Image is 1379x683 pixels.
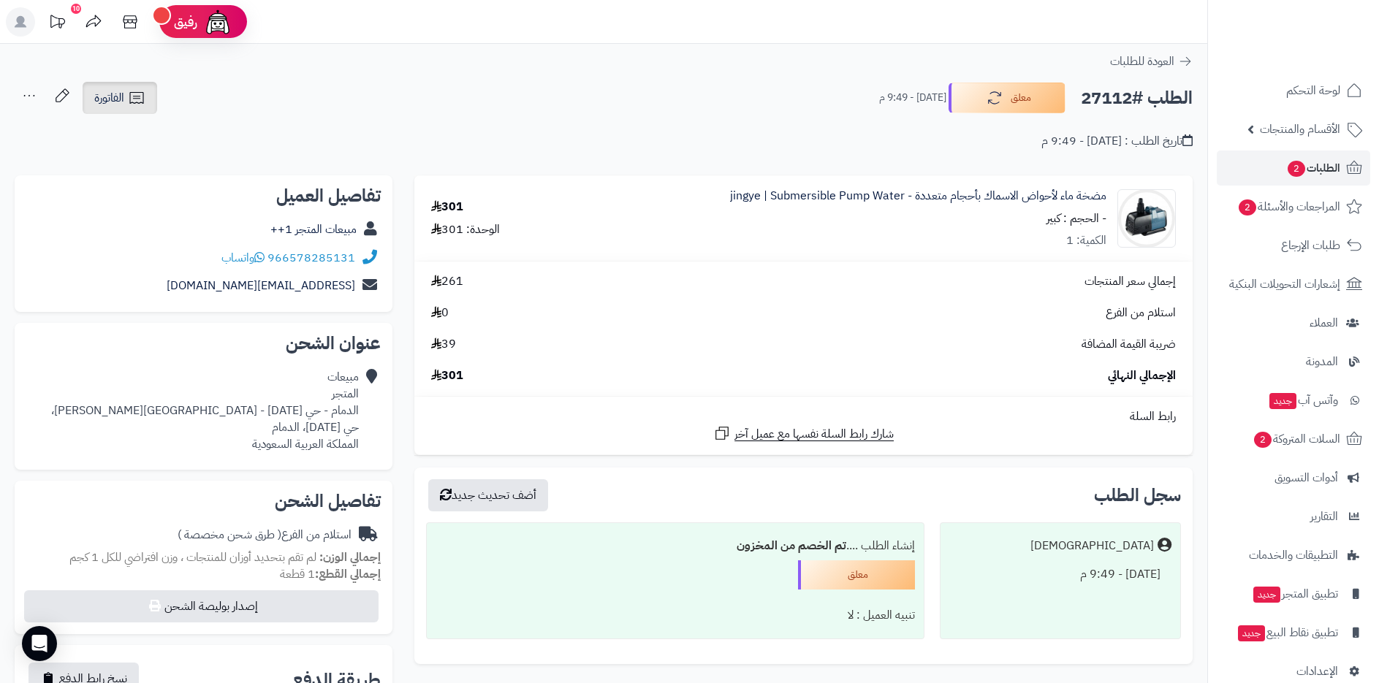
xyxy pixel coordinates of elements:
[436,601,915,630] div: تنبيه العميل : لا
[1108,367,1176,384] span: الإجمالي النهائي
[428,479,548,511] button: أضف تحديث جديد
[203,7,232,37] img: ai-face.png
[315,565,381,583] strong: إجمالي القطع:
[26,335,381,352] h2: عنوان الشحن
[1217,421,1370,457] a: السلات المتروكة2
[71,4,81,14] div: 10
[1217,538,1370,573] a: التطبيقات والخدمات
[1217,150,1370,186] a: الطلبات2
[1286,158,1340,178] span: الطلبات
[1252,584,1338,604] span: تطبيق المتجر
[1253,587,1280,603] span: جديد
[178,527,352,543] div: استلام من الفرع
[1217,267,1370,302] a: إشعارات التحويلات البنكية
[1217,344,1370,379] a: المدونة
[1110,53,1193,70] a: العودة للطلبات
[1217,73,1370,108] a: لوحة التحكم
[22,626,57,661] div: Open Intercom Messenger
[1237,196,1340,217] span: المراجعات والأسئلة
[1260,119,1340,140] span: الأقسام والمنتجات
[280,565,381,583] small: 1 قطعة
[949,560,1171,589] div: [DATE] - 9:49 م
[1268,390,1338,411] span: وآتس آب
[1217,499,1370,534] a: التقارير
[798,560,915,589] div: معلق
[1081,83,1193,113] h2: الطلب #27112
[167,277,355,294] a: [EMAIL_ADDRESS][DOMAIN_NAME]
[221,249,265,267] a: واتساب
[1310,313,1338,333] span: العملاء
[1310,506,1338,527] span: التقارير
[1274,468,1338,488] span: أدوات التسويق
[1110,53,1174,70] span: العودة للطلبات
[319,549,381,566] strong: إجمالي الوزن:
[1217,460,1370,495] a: أدوات التسويق
[1254,432,1272,448] span: 2
[94,89,124,107] span: الفاتورة
[39,7,75,40] a: تحديثات المنصة
[51,369,359,452] div: مبيعات المتجر الدمام - حي [DATE] - [GEOGRAPHIC_DATA][PERSON_NAME]، حي [DATE]، الدمام المملكة العر...
[431,367,463,384] span: 301
[270,221,357,238] a: مبيعات المتجر 1++
[1288,161,1305,177] span: 2
[1217,383,1370,418] a: وآتس آبجديد
[1217,189,1370,224] a: المراجعات والأسئلة2
[1118,189,1175,248] img: 1749898750-mowoled_1700089257_bsss1203558_progresssivefwxwrwrvrv-90x90.jpg
[420,408,1187,425] div: رابط السلة
[431,199,463,215] div: 301
[1239,199,1256,215] span: 2
[1238,625,1265,641] span: جديد
[1286,80,1340,101] span: لوحة التحكم
[879,91,946,105] small: [DATE] - 9:49 م
[431,221,500,238] div: الوحدة: 301
[1217,576,1370,611] a: تطبيق المتجرجديد
[1269,393,1296,409] span: جديد
[734,426,894,443] span: شارك رابط السلة نفسها مع عميل آخر
[431,273,463,290] span: 261
[174,13,197,31] span: رفيق
[1217,615,1370,650] a: تطبيق نقاط البيعجديد
[1030,538,1154,554] div: [DEMOGRAPHIC_DATA]
[737,537,846,554] b: تم الخصم من المخزون
[1106,305,1176,321] span: استلام من الفرع
[24,590,379,622] button: إصدار بوليصة الشحن
[178,526,281,543] span: ( طرق شحن مخصصة )
[26,492,381,510] h2: تفاصيل الشحن
[1094,487,1181,504] h3: سجل الطلب
[1229,274,1340,294] span: إشعارات التحويلات البنكية
[431,336,456,353] span: 39
[1236,622,1338,643] span: تطبيق نقاط البيع
[1217,228,1370,263] a: طلبات الإرجاع
[1066,232,1106,249] div: الكمية: 1
[1249,545,1338,565] span: التطبيقات والخدمات
[69,549,316,566] span: لم تقم بتحديد أوزان للمنتجات ، وزن افتراضي للكل 1 كجم
[730,188,1106,205] a: مضخة ماء لأحواض الاسماك بأحجام متعددة - jingye | Submersible Pump Water
[436,532,915,560] div: إنشاء الطلب ....
[1046,210,1106,227] small: - الحجم : كبير
[1217,305,1370,340] a: العملاء
[1084,273,1176,290] span: إجمالي سعر المنتجات
[431,305,449,321] span: 0
[1296,661,1338,682] span: الإعدادات
[1306,351,1338,372] span: المدونة
[949,83,1065,113] button: معلق
[83,82,157,114] a: الفاتورة
[1281,235,1340,256] span: طلبات الإرجاع
[1082,336,1176,353] span: ضريبة القيمة المضافة
[1253,429,1340,449] span: السلات المتروكة
[713,424,894,443] a: شارك رابط السلة نفسها مع عميل آخر
[267,249,355,267] a: 966578285131
[26,187,381,205] h2: تفاصيل العميل
[1041,133,1193,150] div: تاريخ الطلب : [DATE] - 9:49 م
